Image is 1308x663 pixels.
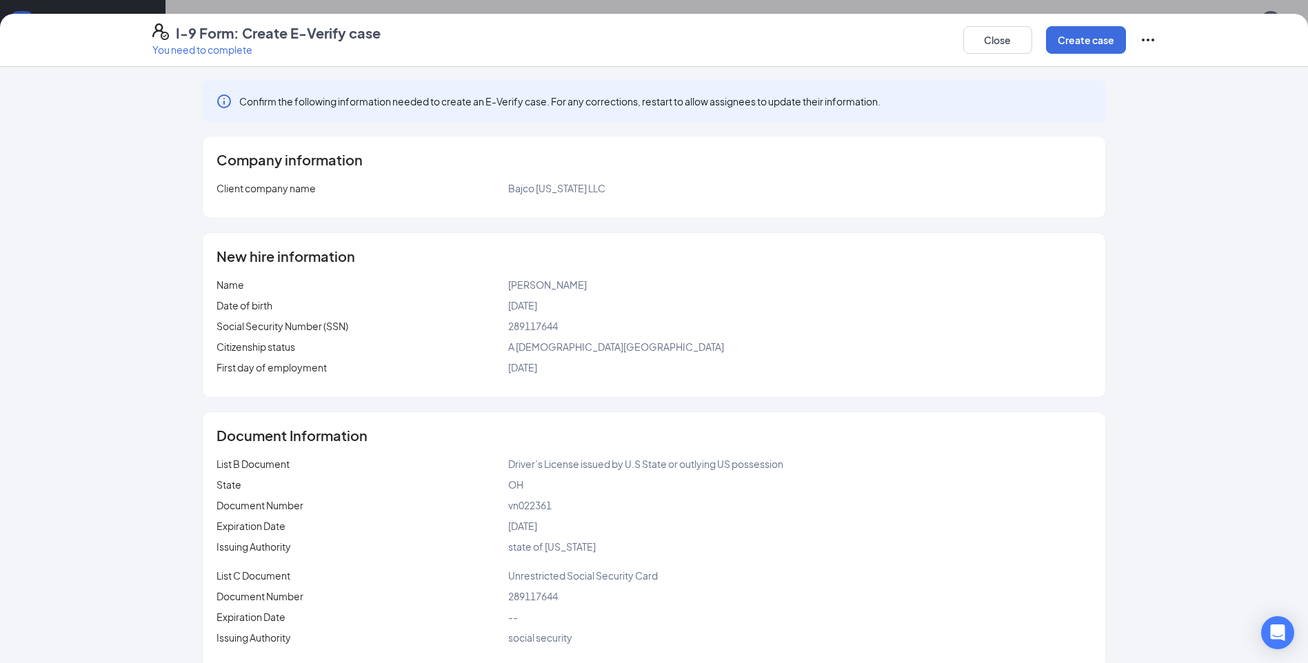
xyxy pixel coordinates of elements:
span: Document Number [217,499,303,511]
span: [DATE] [508,361,537,374]
p: You need to complete [152,43,381,57]
span: Bajco [US_STATE] LLC [508,182,605,194]
span: Issuing Authority [217,631,291,644]
span: Social Security Number (SSN) [217,320,348,332]
span: -- [508,611,518,623]
button: Close [963,26,1032,54]
span: state of [US_STATE] [508,540,596,553]
button: Create case [1046,26,1126,54]
span: A [DEMOGRAPHIC_DATA][GEOGRAPHIC_DATA] [508,340,724,353]
span: Unrestricted Social Security Card [508,569,658,582]
span: social security [508,631,572,644]
span: [DATE] [508,520,537,532]
span: [DATE] [508,299,537,312]
span: Confirm the following information needed to create an E-Verify case. For any corrections, restart... [239,94,881,108]
span: First day of employment [217,361,327,374]
span: OH [508,478,523,491]
span: State [217,478,241,491]
span: 289117644 [508,590,558,602]
span: Expiration Date [217,611,285,623]
span: List C Document [217,569,290,582]
div: Open Intercom Messenger [1261,616,1294,649]
span: Date of birth [217,299,272,312]
span: Document Information [217,429,368,442]
span: Client company name [217,182,316,194]
span: Issuing Authority [217,540,291,553]
span: List B Document [217,458,290,470]
span: 289117644 [508,320,558,332]
svg: FormI9EVerifyIcon [152,23,169,40]
span: Expiration Date [217,520,285,532]
svg: Ellipses [1140,32,1156,48]
h4: I-9 Form: Create E-Verify case [176,23,381,43]
svg: Info [216,93,232,110]
span: Citizenship status [217,340,295,353]
span: Name [217,278,244,291]
span: New hire information [217,249,355,263]
span: Document Number [217,590,303,602]
span: [PERSON_NAME] [508,278,587,291]
span: vn022361 [508,499,552,511]
span: Company information [217,153,363,167]
span: Driver’s License issued by U.S State or outlying US possession [508,458,783,470]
